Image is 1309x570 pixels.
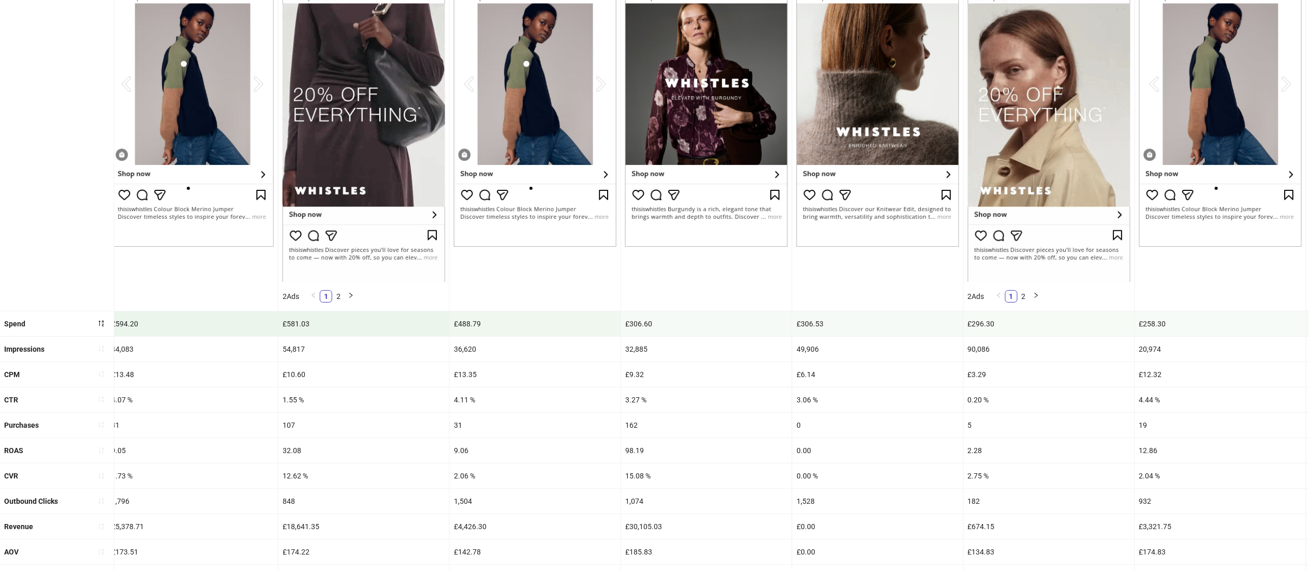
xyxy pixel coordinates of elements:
[1135,413,1306,438] div: 19
[621,311,792,336] div: £306.60
[4,548,19,556] b: AOV
[621,514,792,539] div: £30,105.03
[1005,290,1018,303] li: 1
[1030,290,1042,303] li: Next Page
[792,539,963,564] div: £0.00
[621,489,792,514] div: 1,074
[107,463,278,488] div: 1.73 %
[993,290,1005,303] button: left
[450,539,621,564] div: £142.78
[621,337,792,362] div: 32,885
[278,539,449,564] div: £174.22
[4,497,58,505] b: Outbound Clicks
[4,396,18,404] b: CTR
[1135,311,1306,336] div: £258.30
[1135,539,1306,564] div: £174.83
[792,514,963,539] div: £0.00
[107,362,278,387] div: £13.48
[1135,489,1306,514] div: 932
[1135,463,1306,488] div: 2.04 %
[278,311,449,336] div: £581.03
[4,370,20,379] b: CPM
[450,438,621,463] div: 9.06
[792,337,963,362] div: 49,906
[332,290,345,303] li: 2
[450,337,621,362] div: 36,620
[993,290,1005,303] li: Previous Page
[450,489,621,514] div: 1,504
[107,387,278,412] div: 4.07 %
[107,337,278,362] div: 44,083
[450,311,621,336] div: £488.79
[278,362,449,387] div: £10.60
[98,548,105,556] span: sort-ascending
[278,413,449,438] div: 107
[621,413,792,438] div: 162
[98,320,105,327] span: sort-descending
[4,421,39,429] b: Purchases
[333,291,344,302] a: 2
[348,292,354,298] span: right
[107,413,278,438] div: 31
[1006,291,1017,302] a: 1
[278,514,449,539] div: £18,641.35
[4,345,45,353] b: Impressions
[98,523,105,530] span: sort-ascending
[1018,291,1029,302] a: 2
[1135,337,1306,362] div: 20,974
[98,370,105,378] span: sort-ascending
[98,498,105,505] span: sort-ascending
[345,290,357,303] button: right
[792,413,963,438] div: 0
[964,539,1135,564] div: £134.83
[1135,387,1306,412] div: 4.44 %
[107,489,278,514] div: 1,796
[621,387,792,412] div: 3.27 %
[792,387,963,412] div: 3.06 %
[621,362,792,387] div: £9.32
[964,438,1135,463] div: 2.28
[996,292,1002,298] span: left
[98,396,105,403] span: sort-ascending
[1018,290,1030,303] li: 2
[320,290,332,303] li: 1
[964,489,1135,514] div: 182
[107,311,278,336] div: £594.20
[964,413,1135,438] div: 5
[621,539,792,564] div: £185.83
[278,489,449,514] div: 848
[307,290,320,303] li: Previous Page
[278,463,449,488] div: 12.62 %
[792,438,963,463] div: 0.00
[964,514,1135,539] div: £674.15
[98,345,105,352] span: sort-ascending
[4,320,25,328] b: Spend
[621,438,792,463] div: 98.19
[792,311,963,336] div: £306.53
[968,292,984,301] span: 2 Ads
[450,362,621,387] div: £13.35
[98,472,105,479] span: sort-ascending
[311,292,317,298] span: left
[283,292,299,301] span: 2 Ads
[450,463,621,488] div: 2.06 %
[792,463,963,488] div: 0.00 %
[4,472,18,480] b: CVR
[307,290,320,303] button: left
[1030,290,1042,303] button: right
[4,522,33,531] b: Revenue
[278,438,449,463] div: 32.08
[964,337,1135,362] div: 90,086
[1135,514,1306,539] div: £3,321.75
[1135,362,1306,387] div: £12.32
[450,514,621,539] div: £4,426.30
[107,539,278,564] div: £173.51
[450,387,621,412] div: 4.11 %
[964,463,1135,488] div: 2.75 %
[792,362,963,387] div: £6.14
[278,337,449,362] div: 54,817
[792,489,963,514] div: 1,528
[98,421,105,428] span: sort-ascending
[964,311,1135,336] div: £296.30
[964,387,1135,412] div: 0.20 %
